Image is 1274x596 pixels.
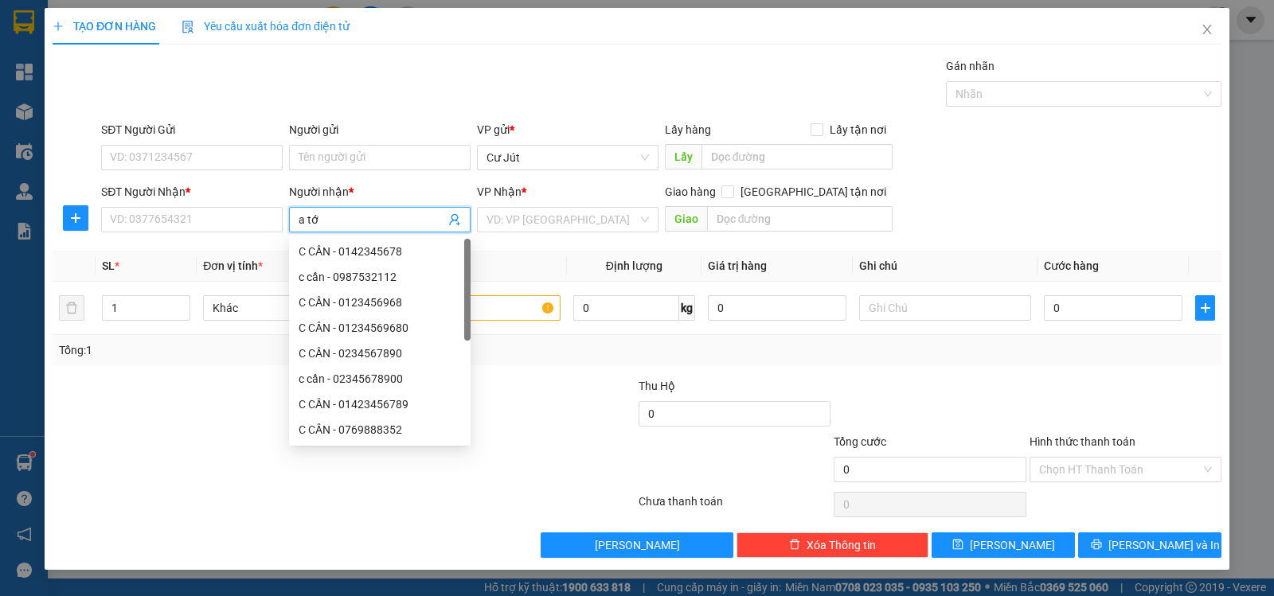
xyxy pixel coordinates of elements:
[734,183,893,201] span: [GEOGRAPHIC_DATA] tận nơi
[299,395,461,413] div: C CẦN - 01423456789
[104,15,142,32] span: Nhận:
[477,121,658,138] div: VP gửi
[707,206,893,232] input: Dọc đường
[665,206,707,232] span: Giao
[665,123,711,136] span: Lấy hàng
[665,144,701,169] span: Lấy
[289,290,471,315] div: C CẦN - 0123456968
[182,21,194,33] img: icon
[665,185,716,198] span: Giao hàng
[952,539,963,551] span: save
[487,146,649,169] span: Cư Jút
[708,295,846,321] input: 0
[102,259,115,272] span: SL
[859,295,1031,321] input: Ghi Chú
[104,90,265,112] div: 0354419091
[1195,295,1215,321] button: plus
[448,213,461,226] span: user-add
[1044,259,1099,272] span: Cước hàng
[289,341,471,366] div: C CẦN - 0234567890
[1201,23,1213,36] span: close
[1091,539,1102,551] span: printer
[289,417,471,442] div: C CẦN - 0769888352
[807,536,876,554] span: Xóa Thông tin
[59,341,493,359] div: Tổng: 1
[14,15,38,32] span: Gửi:
[970,536,1055,554] span: [PERSON_NAME]
[834,435,886,448] span: Tổng cước
[289,264,471,290] div: c cần - 0987532112
[299,345,461,362] div: C CẦN - 0234567890
[477,185,522,198] span: VP Nhận
[299,370,461,388] div: c cần - 02345678900
[182,20,350,33] span: Yêu cầu xuất hóa đơn điện tử
[203,259,263,272] span: Đơn vị tính
[823,121,893,138] span: Lấy tận nơi
[53,21,64,32] span: plus
[701,144,893,169] input: Dọc đường
[104,71,265,90] div: HUỆ
[289,315,471,341] div: C CẦN - 01234569680
[299,294,461,311] div: C CẦN - 0123456968
[1196,302,1214,314] span: plus
[1078,532,1221,558] button: printer[PERSON_NAME] và In
[289,239,471,264] div: C CẦN - 0142345678
[541,532,733,558] button: [PERSON_NAME]
[53,20,156,33] span: TẠO ĐƠN HÀNG
[213,296,365,320] span: Khác
[946,60,995,72] label: Gán nhãn
[63,205,88,231] button: plus
[64,212,88,224] span: plus
[299,319,461,337] div: C CẦN - 01234569680
[59,295,84,321] button: delete
[101,183,283,201] div: SĐT Người Nhận
[637,493,832,520] div: Chưa thanh toán
[595,536,680,554] span: [PERSON_NAME]
[14,14,92,33] div: Cư Jút
[104,14,265,71] div: Dãy 4-B15 bến xe [GEOGRAPHIC_DATA]
[289,183,471,201] div: Người nhận
[289,366,471,391] div: c cần - 02345678900
[289,391,471,417] div: C CẦN - 01423456789
[1030,435,1135,448] label: Hình thức thanh toán
[639,380,675,392] span: Thu Hộ
[299,268,461,286] div: c cần - 0987532112
[299,421,461,438] div: C CẦN - 0769888352
[606,259,662,272] span: Định lượng
[299,243,461,260] div: C CẦN - 0142345678
[1108,536,1220,554] span: [PERSON_NAME] và In
[853,251,1038,282] th: Ghi chú
[1185,8,1229,53] button: Close
[289,121,471,138] div: Người gửi
[679,295,695,321] span: kg
[708,259,767,272] span: Giá trị hàng
[932,532,1075,558] button: save[PERSON_NAME]
[737,532,928,558] button: deleteXóa Thông tin
[789,539,800,551] span: delete
[101,121,283,138] div: SĐT Người Gửi
[389,295,561,321] input: VD: Bàn, Ghế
